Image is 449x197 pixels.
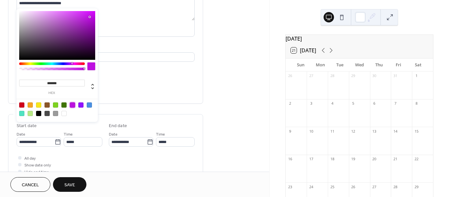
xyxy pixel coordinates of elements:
[372,101,377,106] div: 6
[36,111,41,116] div: #000000
[309,184,314,189] div: 24
[288,101,292,106] div: 2
[330,184,335,189] div: 25
[393,129,398,134] div: 14
[45,111,50,116] div: #4A4A4A
[309,73,314,78] div: 27
[156,131,165,138] span: Time
[64,182,75,189] span: Save
[408,59,428,72] div: Sat
[414,129,419,134] div: 15
[351,184,356,189] div: 26
[17,131,25,138] span: Date
[351,129,356,134] div: 12
[109,131,118,138] span: Date
[61,111,67,116] div: #FFFFFF
[288,73,292,78] div: 26
[309,157,314,162] div: 17
[389,59,408,72] div: Fri
[19,102,24,108] div: #D0021B
[288,184,292,189] div: 23
[53,111,58,116] div: #9B9B9B
[19,111,24,116] div: #50E3C2
[291,59,310,72] div: Sun
[17,45,193,51] div: Location
[351,157,356,162] div: 19
[309,129,314,134] div: 10
[372,73,377,78] div: 30
[372,157,377,162] div: 20
[393,157,398,162] div: 21
[351,101,356,106] div: 5
[414,184,419,189] div: 29
[351,73,356,78] div: 29
[309,101,314,106] div: 3
[61,102,67,108] div: #417505
[109,123,127,129] div: End date
[70,102,75,108] div: #BD10E0
[414,73,419,78] div: 1
[36,102,41,108] div: #F8E71C
[289,46,318,55] button: 21[DATE]
[330,59,350,72] div: Tue
[87,102,92,108] div: #4A90E2
[22,182,39,189] span: Cancel
[286,35,433,43] div: [DATE]
[330,157,335,162] div: 18
[53,177,86,192] button: Save
[28,111,33,116] div: #B8E986
[78,102,83,108] div: #9013FE
[372,184,377,189] div: 27
[288,129,292,134] div: 9
[64,131,73,138] span: Time
[53,102,58,108] div: #7ED321
[414,101,419,106] div: 8
[28,102,33,108] div: #F5A623
[24,162,51,169] span: Show date only
[393,101,398,106] div: 7
[330,73,335,78] div: 28
[10,177,50,192] button: Cancel
[17,123,37,129] div: Start date
[24,155,36,162] span: All day
[24,169,49,176] span: Hide end time
[288,157,292,162] div: 16
[393,73,398,78] div: 31
[45,102,50,108] div: #8B572A
[414,157,419,162] div: 22
[393,184,398,189] div: 28
[330,101,335,106] div: 4
[330,129,335,134] div: 11
[350,59,369,72] div: Wed
[19,91,85,95] label: hex
[310,59,330,72] div: Mon
[372,129,377,134] div: 13
[369,59,389,72] div: Thu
